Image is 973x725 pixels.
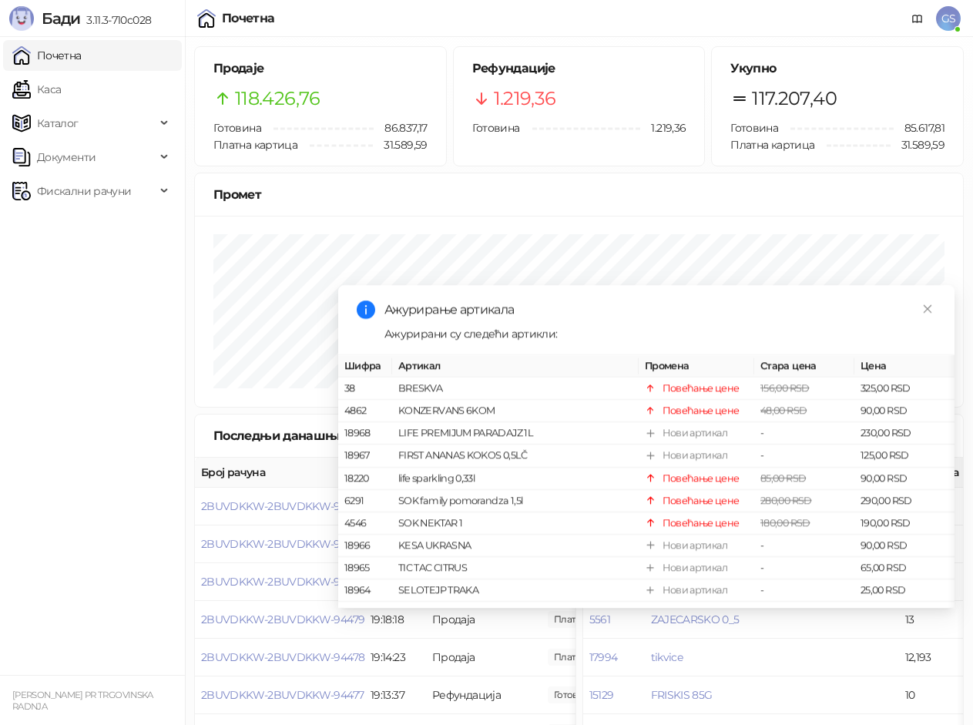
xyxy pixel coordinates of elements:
td: - [754,579,854,602]
button: 2BUVDKKW-2BUVDKKW-94480 [201,575,366,589]
td: ukrasna kesa XXL [392,602,639,624]
span: 2BUVDKKW-2BUVDKKW-94477 [201,688,364,702]
td: 18220 [338,468,392,490]
div: Нови артикал [663,560,727,576]
td: 230,00 RSD [854,422,955,445]
h5: Продаје [213,59,428,78]
span: 118.426,76 [235,84,320,113]
span: 86.837,17 [374,119,427,136]
td: SOK NEKTAR 1 [392,512,639,535]
td: 19:13:37 [364,676,426,714]
div: Повећање цене [663,493,740,509]
span: Фискални рачуни [37,176,131,206]
a: Почетна [12,40,82,71]
div: Повећање цене [663,515,740,531]
td: SOK family pomorandza 1,5l [392,490,639,512]
td: 38 [338,378,392,400]
span: 117.207,40 [752,84,837,113]
button: 17994 [589,650,618,664]
div: Нови артикал [663,425,727,441]
span: Документи [37,142,96,173]
div: Повећање цене [663,381,740,396]
td: Продаја [426,639,542,676]
td: Рефундација [426,676,542,714]
small: [PERSON_NAME] PR TRGOVINSKA RADNJA [12,690,153,712]
td: 18965 [338,557,392,579]
td: 90,00 RSD [854,535,955,557]
button: 2BUVDKKW-2BUVDKKW-94481 [201,537,363,551]
td: 4546 [338,512,392,535]
td: 18963 [338,602,392,624]
span: 280,00 RSD [760,495,812,506]
div: Нови артикал [663,582,727,598]
th: Цена [854,355,955,378]
span: Готовина [730,121,778,135]
span: 31.589,59 [891,136,944,153]
td: 25,00 RSD [854,579,955,602]
span: 2BUVDKKW-2BUVDKKW-94482 [201,499,365,513]
div: Ажурирани су следећи артикли: [384,325,936,342]
td: 90,00 RSD [854,468,955,490]
td: BRESKVA [392,378,639,400]
div: Повећање цене [663,403,740,418]
span: 85.617,81 [894,119,944,136]
td: 18964 [338,579,392,602]
td: SELOTEJP TRAKA [392,579,639,602]
button: FRISKIS 85G [651,688,713,702]
div: Ажурирање артикала [384,300,936,319]
span: close [922,304,933,314]
td: KESA UKRASNA [392,535,639,557]
span: GS [936,6,961,31]
td: 18966 [338,535,392,557]
td: 325,00 RSD [854,378,955,400]
span: Каталог [37,108,79,139]
td: 6291 [338,490,392,512]
td: 18967 [338,445,392,467]
button: 15129 [589,688,614,702]
span: Готовина [213,121,261,135]
span: Бади [42,9,80,28]
td: FIRST ANANAS KOKOS 0,5LČ [392,445,639,467]
div: Последњи данашњи рачуни [213,426,418,445]
th: Промена [639,355,754,378]
div: Нови артикал [663,448,727,463]
span: 48,00 RSD [760,404,807,416]
span: 31.589,59 [373,136,427,153]
td: 18968 [338,422,392,445]
td: life sparkling 0,33l [392,468,639,490]
th: Број рачуна [195,458,364,488]
span: 1.219,36 [494,84,556,113]
span: Платна картица [213,138,297,152]
h5: Укупно [730,59,944,78]
button: 2BUVDKKW-2BUVDKKW-94478 [201,650,364,664]
td: 65,00 RSD [854,557,955,579]
td: - [754,535,854,557]
div: Повећање цене [663,471,740,486]
th: Шифра [338,355,392,378]
a: Close [919,300,936,317]
td: 90,00 RSD [854,400,955,422]
td: 290,00 RSD [854,490,955,512]
span: 1.219,30 [548,649,630,666]
div: Почетна [222,12,275,25]
th: Стара цена [754,355,854,378]
span: 3.11.3-710c028 [80,13,151,27]
span: 156,00 RSD [760,382,810,394]
a: Документација [905,6,930,31]
span: 180,00 RSD [760,517,810,529]
h5: Рефундације [472,59,686,78]
td: KONZERVANS 6KOM [392,400,639,422]
th: Артикал [392,355,639,378]
button: 2BUVDKKW-2BUVDKKW-94479 [201,613,364,626]
div: Промет [213,185,944,204]
span: 85,00 RSD [760,472,806,484]
div: Нови артикал [663,605,727,620]
td: 19:14:23 [364,639,426,676]
td: LIFE PREMIJUM PARADAJZ 1L [392,422,639,445]
span: 1.219,36 [548,686,600,703]
td: 125,00 RSD [854,445,955,467]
